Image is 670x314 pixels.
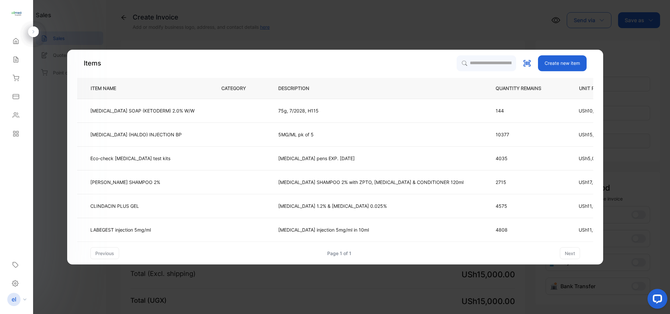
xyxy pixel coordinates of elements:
[278,226,369,233] p: [MEDICAL_DATA] injection 5mg/ml in 10ml
[538,55,587,71] button: Create new item
[278,202,387,209] p: [MEDICAL_DATA] 1.2% & [MEDICAL_DATA] 0.025%
[90,131,182,138] p: [MEDICAL_DATA] (HALDO) INJECTION BP
[90,202,139,209] p: CLINDACIN PLUS GEL
[90,155,170,162] p: Eco-check [MEDICAL_DATA] test kits
[579,203,609,209] span: USh11,000.00
[278,131,347,138] p: 5MG/ML pk of 5
[278,155,355,162] p: [MEDICAL_DATA] pens EXP. [DATE]
[579,132,610,137] span: USh15,000.00
[12,295,16,304] p: el
[579,108,610,113] span: USh10,000.00
[496,155,552,162] p: 4035
[496,226,552,233] p: 4808
[90,107,195,114] p: [MEDICAL_DATA] SOAP (KETODERM) 2.0% W/W
[12,9,22,19] img: logo
[579,156,608,161] span: USh5,000.00
[88,85,127,92] p: ITEM NAME
[278,107,347,114] p: 75g, 7/2028, H115
[278,85,320,92] p: DESCRIPTION
[574,85,626,92] p: UNIT PRICE
[327,250,351,257] div: Page 1 of 1
[90,226,151,233] p: LABEGEST injection 5mg/ml
[560,247,580,259] button: next
[642,286,670,314] iframe: LiveChat chat widget
[221,85,256,92] p: CATEGORY
[496,179,552,186] p: 2715
[90,247,119,259] button: previous
[496,202,552,209] p: 4575
[496,131,552,138] p: 10377
[496,107,552,114] p: 144
[496,85,552,92] p: QUANTITY REMAINS
[579,227,609,233] span: USh11,000.00
[90,179,160,186] p: [PERSON_NAME] SHAMPOO 2%
[84,58,101,68] p: Items
[278,179,464,186] p: [MEDICAL_DATA] SHAMPOO 2% with ZPTO, [MEDICAL_DATA] & CONDITIONER 120ml
[579,179,609,185] span: USh17,000.00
